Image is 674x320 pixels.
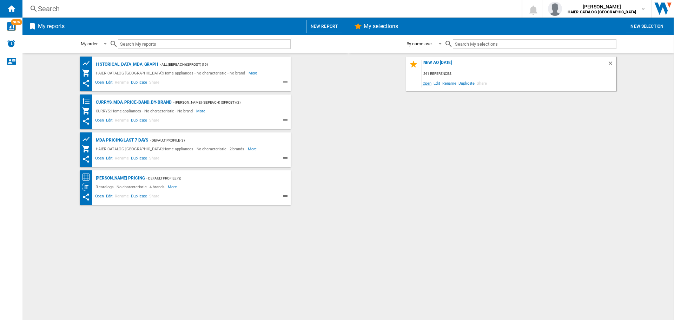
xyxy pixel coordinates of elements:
[548,2,562,16] img: profile.jpg
[148,117,160,125] span: Share
[130,79,148,87] span: Duplicate
[249,69,259,77] span: More
[82,145,94,153] div: My Assortment
[422,78,433,88] span: Open
[148,136,276,145] div: - Default profile (3)
[94,60,158,69] div: Historical_data_mda_graph
[82,97,94,106] div: Brands banding
[168,183,178,191] span: More
[568,10,636,14] b: HAIER CATALOG [GEOGRAPHIC_DATA]
[626,20,668,33] button: New selection
[422,60,607,70] div: New AO [DATE]
[82,155,90,163] ng-md-icon: This report has been shared with you
[94,145,248,153] div: HAIER CATALOG [GEOGRAPHIC_DATA]:Home appliances - No characteristic - 2 brands
[441,78,457,88] span: Rename
[114,117,130,125] span: Rename
[82,173,94,182] div: Price Matrix
[196,107,206,115] span: More
[7,22,16,31] img: wise-card.svg
[476,78,488,88] span: Share
[607,60,616,70] div: Delete
[82,79,90,87] ng-md-icon: This report has been shared with you
[82,135,94,144] div: Product prices grid
[94,69,249,77] div: HAIER CATALOG [GEOGRAPHIC_DATA]:Home appliances - No characteristic - No brand
[362,20,399,33] h2: My selections
[94,107,197,115] div: CURRYS:Home appliances - No characteristic - No brand
[94,193,105,201] span: Open
[82,117,90,125] ng-md-icon: This report has been shared with you
[82,69,94,77] div: My Assortment
[94,183,168,191] div: 3 catalogs - No characteristic - 4 brands
[568,3,636,10] span: [PERSON_NAME]
[7,39,15,48] img: alerts-logo.svg
[145,174,276,183] div: - Default profile (3)
[130,193,148,201] span: Duplicate
[130,155,148,163] span: Duplicate
[94,79,105,87] span: Open
[407,41,433,46] div: By name asc.
[306,20,342,33] button: New report
[457,78,476,88] span: Duplicate
[148,79,160,87] span: Share
[114,193,130,201] span: Rename
[105,193,114,201] span: Edit
[82,107,94,115] div: My Assortment
[11,19,22,25] span: NEW
[105,79,114,87] span: Edit
[114,79,130,87] span: Rename
[38,4,503,14] div: Search
[148,155,160,163] span: Share
[118,39,291,49] input: Search My reports
[94,136,148,145] div: MDA Pricing last 7 days
[94,117,105,125] span: Open
[81,41,98,46] div: My order
[248,145,258,153] span: More
[105,117,114,125] span: Edit
[94,98,172,107] div: CURRYS_MDA_PRICE-BAND_BY-BRAND
[453,39,616,49] input: Search My selections
[114,155,130,163] span: Rename
[148,193,160,201] span: Share
[94,174,145,183] div: [PERSON_NAME] Pricing
[94,155,105,163] span: Open
[82,193,90,201] ng-md-icon: This report has been shared with you
[432,78,441,88] span: Edit
[37,20,66,33] h2: My reports
[130,117,148,125] span: Duplicate
[82,183,94,191] div: Category View
[172,98,277,107] div: - [PERSON_NAME] (bepeach) (sfrost) (2)
[82,59,94,68] div: Prices and No. offers by retailer graph
[105,155,114,163] span: Edit
[422,70,616,78] div: 241 references
[158,60,276,69] div: - ALL (bepeach) (sfrost) (19)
